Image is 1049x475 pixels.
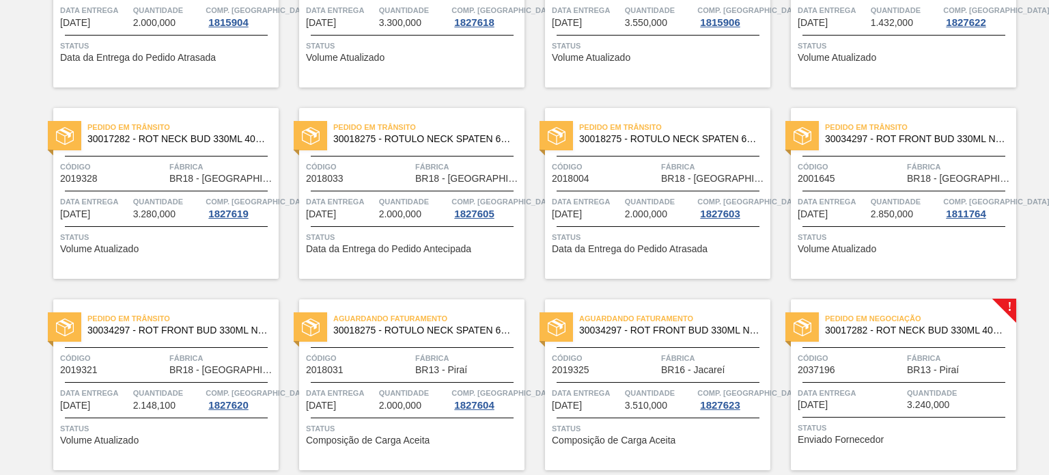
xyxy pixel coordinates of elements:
[798,351,904,365] span: Código
[907,351,1013,365] span: Fábrica
[798,421,1013,435] span: Status
[625,209,667,219] span: 2.000,000
[451,17,496,28] div: 1827618
[306,3,376,17] span: Data entrega
[451,386,557,400] span: Comp. Carga
[661,365,725,375] span: BR16 - Jacareí
[825,325,1005,336] span: 30017282 - ROT NECK BUD 330ML 40MICRAS 429
[60,160,166,174] span: Código
[133,3,203,17] span: Quantidade
[548,127,565,145] img: status
[661,351,767,365] span: Fábrica
[206,195,275,219] a: Comp. [GEOGRAPHIC_DATA]1827619
[661,160,767,174] span: Fábrica
[306,209,336,219] span: 04/10/2025
[306,160,412,174] span: Código
[60,209,90,219] span: 04/10/2025
[306,244,471,254] span: Data da Entrega do Pedido Antecipada
[625,386,695,400] span: Quantidade
[306,39,521,53] span: Status
[552,160,658,174] span: Código
[415,160,521,174] span: Fábrica
[379,209,421,219] span: 2.000,000
[451,3,557,17] span: Comp. Carga
[697,400,742,411] div: 1827623
[302,318,320,336] img: status
[552,53,630,63] span: Volume Atualizado
[87,120,279,134] span: Pedido em Trânsito
[798,230,1013,244] span: Status
[552,365,589,375] span: 2019325
[60,401,90,411] span: 04/10/2025
[60,351,166,365] span: Código
[306,401,336,411] span: 08/10/2025
[798,18,828,28] span: 30/09/2025
[552,351,658,365] span: Código
[697,195,767,219] a: Comp. [GEOGRAPHIC_DATA]1827603
[871,195,940,208] span: Quantidade
[60,244,139,254] span: Volume Atualizado
[552,174,589,184] span: 2018004
[524,299,770,470] a: statusAguardando Faturamento30034297 - ROT FRONT BUD 330ML NIV25Código2019325FábricaBR16 - Jacare...
[552,3,621,17] span: Data entrega
[552,401,582,411] span: 09/10/2025
[552,18,582,28] span: 29/09/2025
[206,386,311,400] span: Comp. Carga
[56,318,74,336] img: status
[625,3,695,17] span: Quantidade
[794,318,811,336] img: status
[770,299,1016,470] a: !statusPedido em Negociação30017282 - ROT NECK BUD 330ML 40MICRAS 429Código2037196FábricaBR13 - P...
[379,195,449,208] span: Quantidade
[943,3,1049,17] span: Comp. Carga
[133,386,203,400] span: Quantidade
[798,386,904,400] span: Data entrega
[552,209,582,219] span: 04/10/2025
[333,134,514,144] span: 30018275 - ROTULO NECK SPATEN 600 RGB 36MIC REDONDO
[798,174,835,184] span: 2001645
[379,401,421,411] span: 2.000,000
[943,17,988,28] div: 1827622
[697,17,742,28] div: 1815906
[943,3,1013,28] a: Comp. [GEOGRAPHIC_DATA]1827622
[169,174,275,184] span: BR18 - Pernambuco
[133,209,176,219] span: 3.280,000
[333,312,524,325] span: Aguardando Faturamento
[415,174,521,184] span: BR18 - Pernambuco
[415,365,467,375] span: BR13 - Piraí
[552,195,621,208] span: Data entrega
[133,18,176,28] span: 2.000,000
[60,365,98,375] span: 2019321
[415,351,521,365] span: Fábrica
[206,386,275,411] a: Comp. [GEOGRAPHIC_DATA]1827620
[379,3,449,17] span: Quantidade
[87,134,268,144] span: 30017282 - ROT NECK BUD 330ML 40MICRAS 429
[552,386,621,400] span: Data entrega
[548,318,565,336] img: status
[697,195,803,208] span: Comp. Carga
[333,325,514,336] span: 30018275 - ROTULO NECK SPATEN 600 RGB 36MIC REDONDO
[60,195,130,208] span: Data entrega
[871,18,913,28] span: 1.432,000
[798,160,904,174] span: Código
[871,3,940,17] span: Quantidade
[798,39,1013,53] span: Status
[825,134,1005,144] span: 30034297 - ROT FRONT BUD 330ML NIV25
[451,208,496,219] div: 1827605
[579,325,759,336] span: 30034297 - ROT FRONT BUD 330ML NIV25
[451,400,496,411] div: 1827604
[206,3,275,28] a: Comp. [GEOGRAPHIC_DATA]1815904
[798,53,876,63] span: Volume Atualizado
[60,174,98,184] span: 2019328
[798,365,835,375] span: 2037196
[379,386,449,400] span: Quantidade
[60,18,90,28] span: 23/09/2025
[579,312,770,325] span: Aguardando Faturamento
[825,312,1016,325] span: Pedido em Negociação
[169,351,275,365] span: Fábrica
[697,386,803,400] span: Comp. Carga
[60,230,275,244] span: Status
[279,108,524,279] a: statusPedido em Trânsito30018275 - ROTULO NECK SPATEN 600 RGB 36MIC REDONDOCódigo2018033FábricaBR...
[306,195,376,208] span: Data entrega
[697,386,767,411] a: Comp. [GEOGRAPHIC_DATA]1827623
[552,230,767,244] span: Status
